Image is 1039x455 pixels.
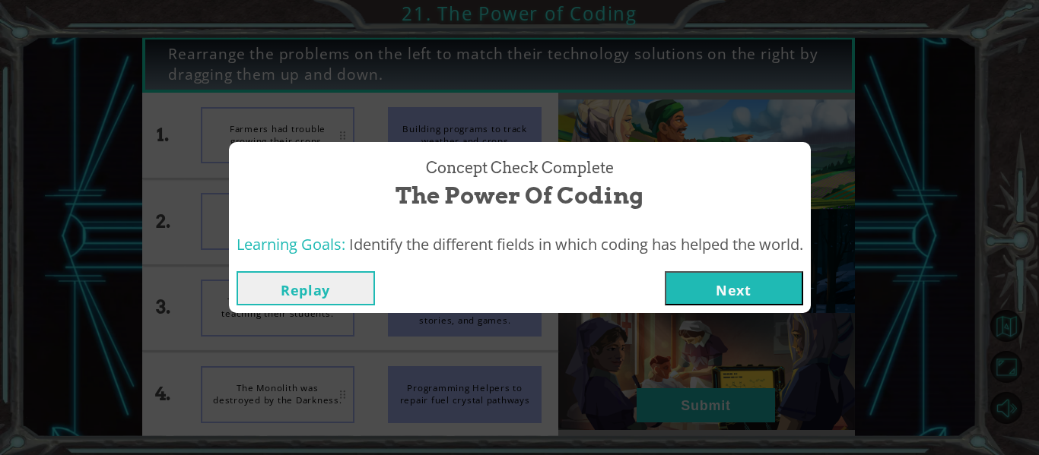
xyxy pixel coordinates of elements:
[237,271,375,305] button: Replay
[426,157,614,179] span: Concept Check Complete
[349,234,803,254] span: Identify the different fields in which coding has helped the world.
[396,179,643,212] span: The Power of Coding
[237,234,345,254] span: Learning Goals:
[665,271,803,305] button: Next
